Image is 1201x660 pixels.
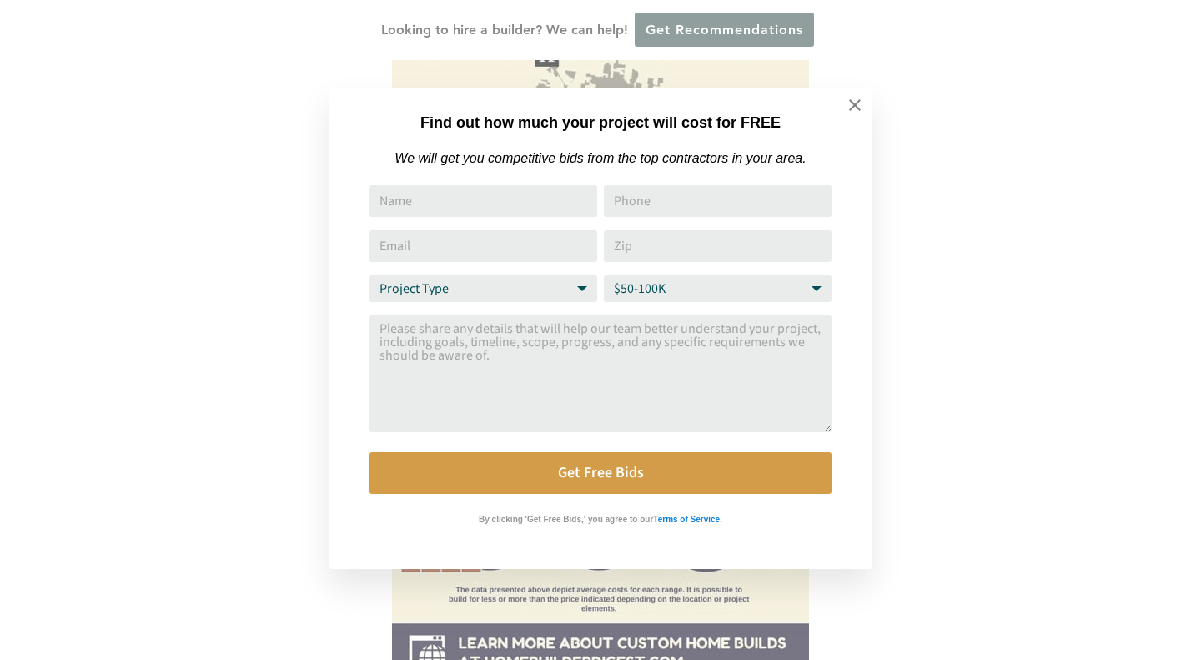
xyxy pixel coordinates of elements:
[420,114,781,131] strong: Find out how much your project will cost for FREE
[369,230,597,262] input: Email Address
[826,76,884,134] button: Close
[720,515,722,524] strong: .
[479,515,653,524] strong: By clicking 'Get Free Bids,' you agree to our
[653,515,720,524] strong: Terms of Service
[604,185,832,217] input: Phone
[653,511,720,525] a: Terms of Service
[369,452,832,494] button: Get Free Bids
[604,230,832,262] input: Zip
[394,151,806,165] em: We will get you competitive bids from the top contractors in your area.
[369,275,597,302] select: Project Type
[369,315,832,432] textarea: Comment or Message
[369,185,597,217] input: Name
[604,275,832,302] select: Budget Range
